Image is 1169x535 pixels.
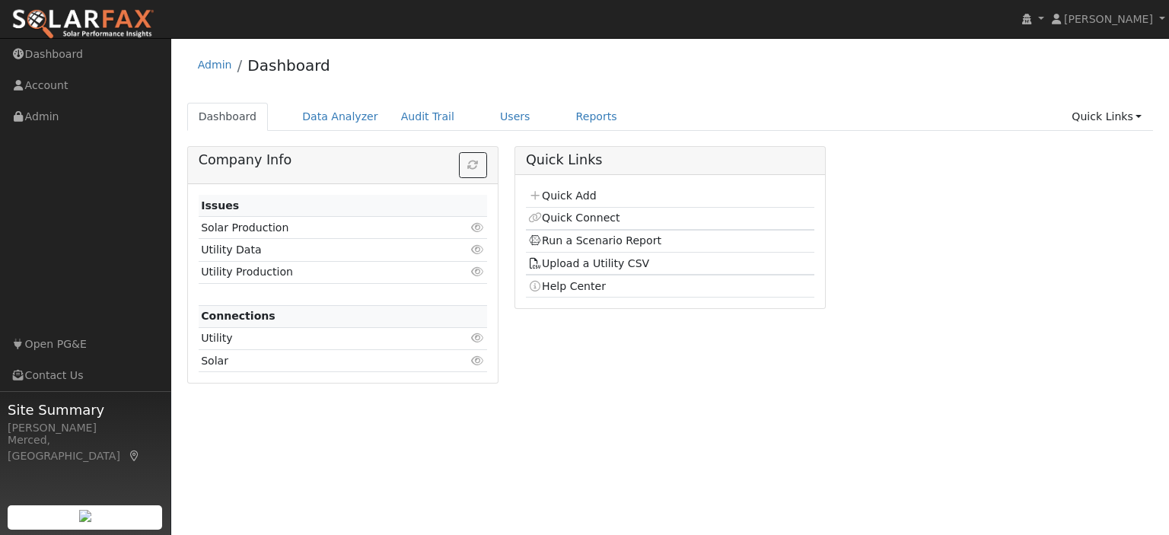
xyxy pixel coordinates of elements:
a: Quick Connect [528,212,620,224]
a: Users [489,103,542,131]
i: Click to view [471,266,485,277]
h5: Quick Links [526,152,814,168]
a: Help Center [528,280,606,292]
a: Reports [565,103,629,131]
div: [PERSON_NAME] [8,420,163,436]
a: Run a Scenario Report [528,234,661,247]
i: Click to view [471,222,485,233]
a: Admin [198,59,232,71]
img: retrieve [79,510,91,522]
a: Upload a Utility CSV [528,257,649,269]
a: Dashboard [247,56,330,75]
img: SolarFax [11,8,154,40]
a: Map [128,450,142,462]
i: Click to view [471,333,485,343]
a: Quick Add [528,189,596,202]
a: Quick Links [1060,103,1153,131]
td: Utility [199,327,441,349]
span: [PERSON_NAME] [1064,13,1153,25]
a: Data Analyzer [291,103,390,131]
td: Utility Production [199,261,441,283]
strong: Connections [201,310,276,322]
i: Click to view [471,355,485,366]
h5: Company Info [199,152,487,168]
strong: Issues [201,199,239,212]
a: Dashboard [187,103,269,131]
span: Site Summary [8,400,163,420]
a: Audit Trail [390,103,466,131]
i: Click to view [471,244,485,255]
td: Solar Production [199,217,441,239]
td: Solar [199,350,441,372]
td: Utility Data [199,239,441,261]
div: Merced, [GEOGRAPHIC_DATA] [8,432,163,464]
